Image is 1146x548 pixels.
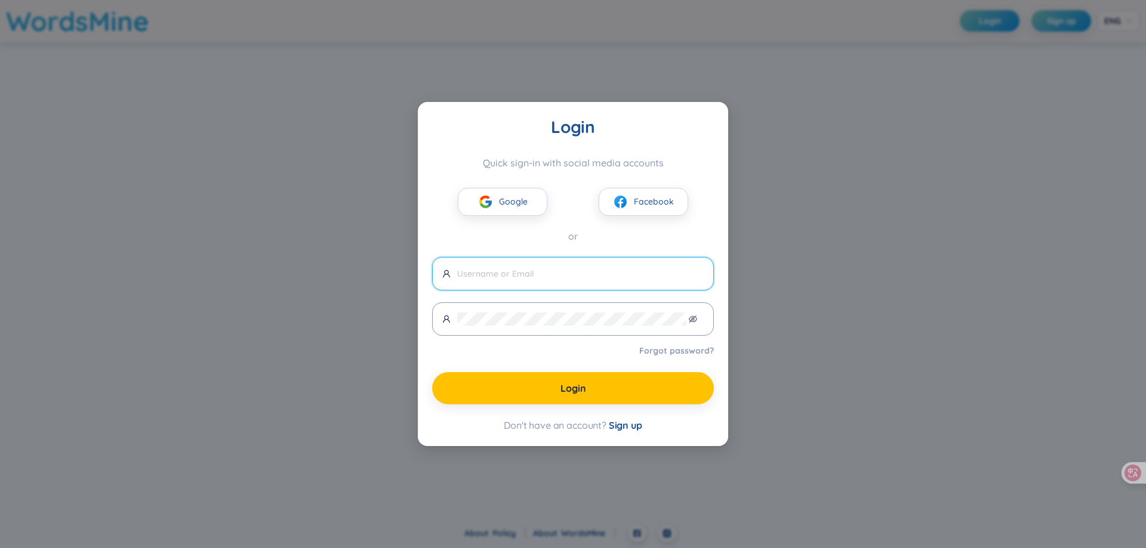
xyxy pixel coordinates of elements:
[634,195,674,208] span: Facebook
[432,157,714,169] div: Quick sign-in with social media accounts
[442,315,451,323] span: user
[432,419,714,432] div: Don't have an account?
[499,195,528,208] span: Google
[432,372,714,404] button: Login
[560,382,586,395] span: Login
[613,194,628,209] img: facebook
[432,229,714,244] div: or
[639,345,714,357] a: Forgot password?
[599,188,688,216] button: facebookFacebook
[689,315,697,323] span: eye-invisible
[442,270,451,278] span: user
[609,419,642,431] span: Sign up
[478,194,493,209] img: google
[432,116,714,138] div: Login
[457,267,704,280] input: Username or Email
[458,188,547,216] button: googleGoogle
